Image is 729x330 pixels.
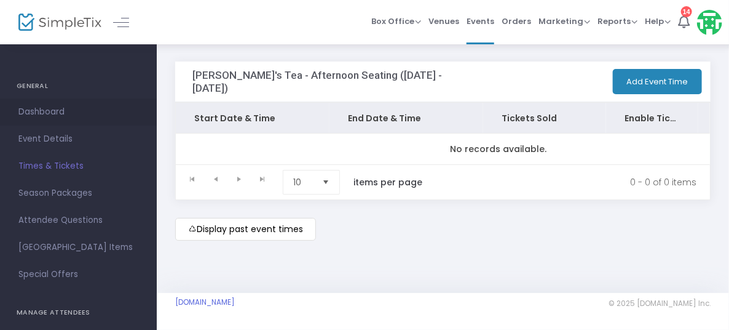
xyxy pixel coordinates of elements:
m-button: Display past event times [175,218,316,241]
span: Help [645,15,671,27]
h4: MANAGE ATTENDEES [17,300,140,325]
span: Times & Tickets [18,158,138,174]
th: Tickets Sold [483,103,606,134]
th: Enable Ticket Sales [606,103,698,134]
span: Events [467,6,494,37]
span: Box Office [371,15,421,27]
h3: [PERSON_NAME]'s Tea - Afternoon Seating ([DATE] - [DATE]) [193,69,453,94]
button: Add Event Time [613,69,702,94]
span: © 2025 [DOMAIN_NAME] Inc. [609,299,711,308]
div: Data table [176,103,710,164]
th: Start Date & Time [176,103,329,134]
kendo-pager-info: 0 - 0 of 0 items [448,170,696,195]
a: [DOMAIN_NAME] [175,297,235,307]
label: items per page [353,176,422,188]
span: Reports [597,15,637,27]
span: Venues [428,6,459,37]
span: Event Details [18,131,138,147]
div: 14 [681,6,692,17]
span: Marketing [538,15,590,27]
h4: GENERAL [17,74,140,99]
span: Attendee Questions [18,212,138,228]
th: End Date & Time [329,103,483,134]
button: Select [317,171,334,194]
span: [GEOGRAPHIC_DATA] Items [18,239,138,256]
span: Special Offers [18,267,138,283]
span: Orders [502,6,531,37]
span: Dashboard [18,104,138,120]
span: Season Packages [18,185,138,201]
span: 10 [293,176,312,188]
